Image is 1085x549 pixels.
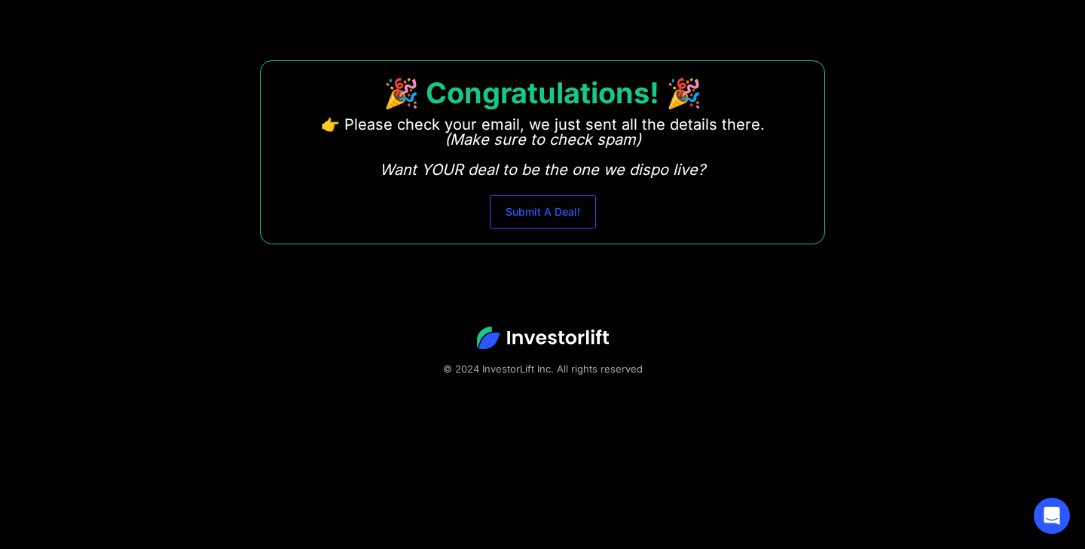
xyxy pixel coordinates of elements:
[384,75,701,110] strong: 🎉 Congratulations! 🎉
[490,195,596,228] a: Submit A Deal!
[321,117,765,177] p: 👉 Please check your email, we just sent all the details there. ‍
[380,130,705,179] em: (Make sure to check spam) Want YOUR deal to be the one we dispo live?
[1034,498,1070,534] div: Open Intercom Messenger
[53,361,1032,376] div: © 2024 InvestorLift Inc. All rights reserved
